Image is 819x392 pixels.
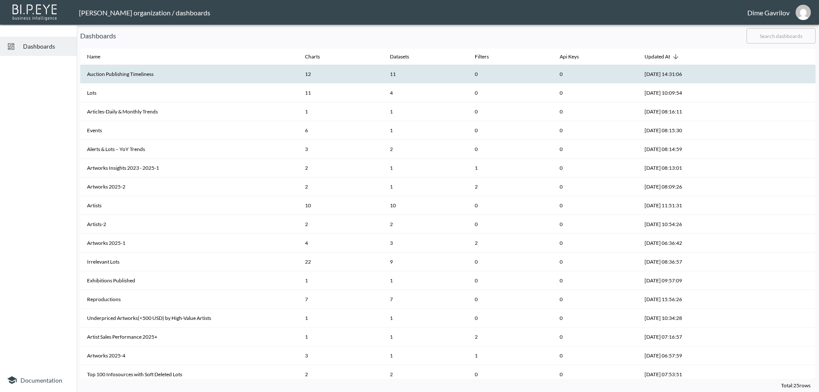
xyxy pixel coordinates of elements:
[298,196,383,215] th: 10
[638,328,730,346] th: 2025-09-03, 07:16:57
[298,309,383,328] th: 1
[645,52,681,62] span: Updated At
[383,328,468,346] th: {"type":"div","key":null,"ref":null,"props":{"children":1},"_owner":null}
[390,277,461,284] div: 1
[731,253,816,271] th: {"key":null,"ref":null,"props":{},"_owner":null}
[638,309,730,328] th: 2025-09-08, 10:34:28
[553,177,638,196] th: 0
[390,164,461,171] div: 1
[553,196,638,215] th: 0
[781,382,810,389] span: Total: 25 rows
[80,328,298,346] th: Artist Sales Performance 2025+
[390,89,461,96] div: 4
[468,177,553,196] th: 2
[468,365,553,384] th: 0
[298,102,383,121] th: 1
[80,177,298,196] th: Artworks 2025-2
[390,352,461,359] div: 1
[468,309,553,328] th: 0
[298,84,383,102] th: 11
[383,234,468,253] th: {"type":"div","key":null,"ref":null,"props":{"children":3},"_owner":null}
[746,25,816,46] input: Search dashboards
[731,140,816,159] th: {"key":null,"ref":null,"props":{},"_owner":null}
[468,290,553,309] th: 0
[731,159,816,177] th: {"key":null,"ref":null,"props":{},"_owner":null}
[468,215,553,234] th: 0
[298,346,383,365] th: 3
[87,52,100,62] div: Name
[390,145,461,153] div: 2
[80,234,298,253] th: Artworks 2025-1
[383,140,468,159] th: {"type":"div","key":null,"ref":null,"props":{"children":2},"_owner":null}
[468,65,553,84] th: 0
[796,5,811,20] img: 824500bb9a4f4c3414e9e9585522625d
[638,84,730,102] th: 2025-10-14, 10:09:54
[747,9,790,17] div: Dime Gavrilov
[298,234,383,253] th: 4
[80,271,298,290] th: Exhibitions Published
[390,127,461,134] div: 1
[553,290,638,309] th: 0
[638,290,730,309] th: 2025-09-08, 15:56:26
[468,196,553,215] th: 0
[560,52,579,62] div: Api Keys
[638,140,730,159] th: 2025-10-06, 08:14:59
[468,271,553,290] th: 0
[390,333,461,340] div: 1
[638,253,730,271] th: 2025-09-10, 08:36:57
[87,52,111,62] span: Name
[390,183,461,190] div: 1
[390,202,461,209] div: 10
[553,140,638,159] th: 0
[553,271,638,290] th: 0
[305,52,320,62] div: Charts
[383,65,468,84] th: {"type":"div","key":null,"ref":null,"props":{"children":11},"_owner":null}
[638,177,730,196] th: 2025-10-06, 08:09:26
[11,2,60,21] img: bipeye-logo
[383,121,468,140] th: {"type":"div","key":null,"ref":null,"props":{"children":1},"_owner":null}
[390,52,420,62] span: Datasets
[553,346,638,365] th: 0
[638,65,730,84] th: 2025-10-14, 14:31:06
[80,365,298,384] th: Top 100 Infosources with Soft Deleted Lots
[80,346,298,365] th: Artworks 2025-4
[79,9,747,17] div: [PERSON_NAME] organization / dashboards
[298,365,383,384] th: 2
[731,290,816,309] th: {"key":null,"ref":null,"props":{},"_owner":null}
[638,121,730,140] th: 2025-10-06, 08:15:30
[383,365,468,384] th: {"type":"div","key":null,"ref":null,"props":{"children":2},"_owner":null}
[20,377,62,384] span: Documentation
[553,309,638,328] th: 0
[468,84,553,102] th: 0
[298,215,383,234] th: 2
[390,371,461,378] div: 2
[383,309,468,328] th: {"type":"div","key":null,"ref":null,"props":{"children":1},"_owner":null}
[23,42,70,51] span: Dashboards
[80,196,298,215] th: Artists
[468,253,553,271] th: 0
[731,328,816,346] th: {"key":null,"ref":null,"props":{},"_owner":null}
[731,65,816,84] th: {"key":null,"ref":null,"props":{},"_owner":null}
[475,52,500,62] span: Filters
[298,271,383,290] th: 1
[731,215,816,234] th: {"key":null,"ref":null,"props":{},"_owner":null}
[645,52,670,62] div: Updated At
[638,215,730,234] th: 2025-09-30, 10:54:26
[468,346,553,365] th: 1
[638,102,730,121] th: 2025-10-06, 08:16:11
[80,121,298,140] th: Events
[383,290,468,309] th: {"type":"div","key":null,"ref":null,"props":{"children":7},"_owner":null}
[731,84,816,102] th: {"key":null,"ref":null,"props":{},"_owner":null}
[731,346,816,365] th: {"key":null,"ref":null,"props":{},"_owner":null}
[390,52,409,62] div: Datasets
[390,314,461,322] div: 1
[390,239,461,247] div: 3
[638,346,730,365] th: 2025-08-21, 06:57:59
[80,309,298,328] th: Underpriced Artworks(<500 USD) by High-Value Artists
[553,84,638,102] th: 0
[731,365,816,384] th: {"key":null,"ref":null,"props":{},"_owner":null}
[731,177,816,196] th: {"key":null,"ref":null,"props":{},"_owner":null}
[298,159,383,177] th: 2
[298,253,383,271] th: 22
[383,102,468,121] th: {"type":"div","key":null,"ref":null,"props":{"children":1},"_owner":null}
